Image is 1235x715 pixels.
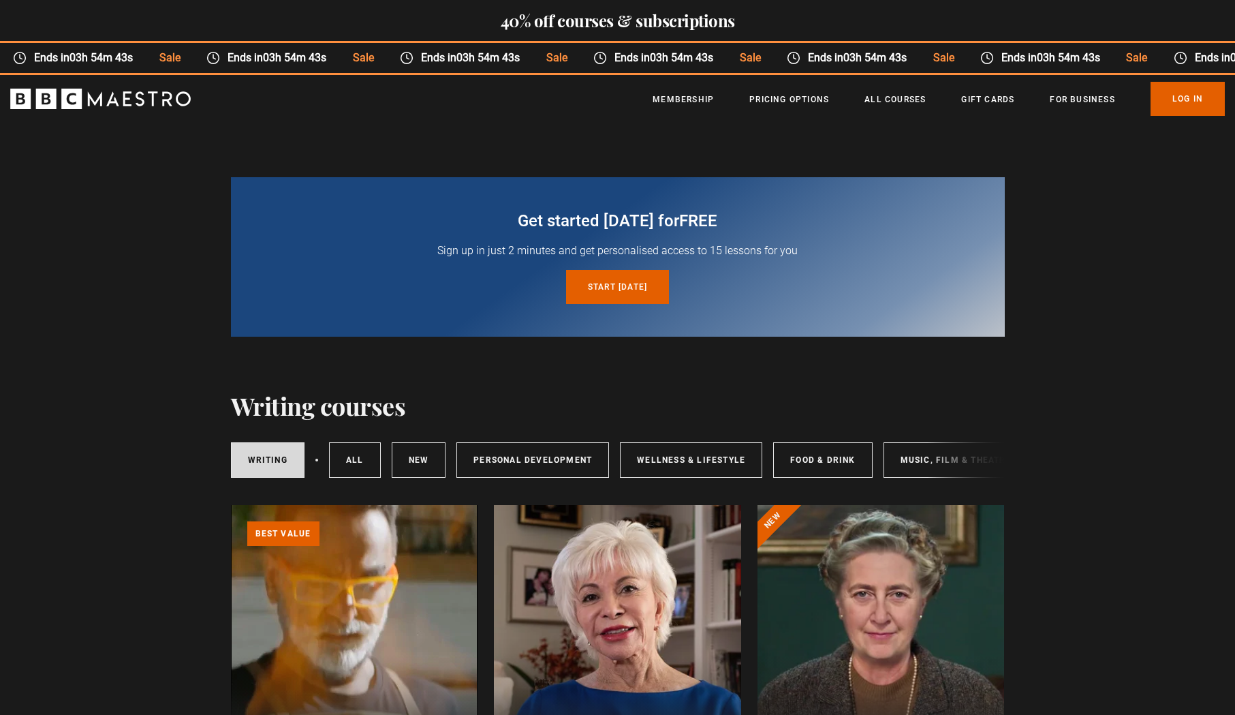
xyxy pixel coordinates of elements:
a: For business [1050,93,1114,106]
span: Sale [533,50,580,66]
time: 03h 54m 43s [1037,51,1100,64]
a: Log In [1151,82,1225,116]
time: 03h 54m 43s [263,51,326,64]
span: Ends in [27,50,146,66]
a: Music, Film & Theatre [884,442,1029,478]
a: Food & Drink [773,442,872,478]
p: Sign up in just 2 minutes and get personalised access to 15 lessons for you [264,243,972,259]
span: free [679,211,717,230]
span: Ends in [413,50,533,66]
time: 03h 54m 43s [69,51,133,64]
svg: BBC Maestro [10,89,191,109]
a: Gift Cards [961,93,1014,106]
span: Ends in [607,50,726,66]
a: All [329,442,381,478]
a: Wellness & Lifestyle [620,442,762,478]
span: Ends in [220,50,339,66]
a: New [392,442,446,478]
a: Start [DATE] [566,270,669,304]
a: Membership [653,93,714,106]
span: Sale [726,50,773,66]
a: All Courses [864,93,926,106]
h1: Writing courses [231,391,406,420]
a: Personal Development [456,442,609,478]
a: Writing [231,442,304,478]
p: Best value [247,521,319,546]
h2: Get started [DATE] for [264,210,972,232]
span: Ends in [994,50,1113,66]
span: Ends in [800,50,920,66]
time: 03h 54m 43s [456,51,520,64]
span: Sale [340,50,387,66]
time: 03h 54m 43s [843,51,907,64]
span: Sale [1113,50,1160,66]
a: Pricing Options [749,93,829,106]
span: Sale [146,50,193,66]
nav: Primary [653,82,1225,116]
time: 03h 54m 43s [650,51,713,64]
span: Sale [920,50,967,66]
